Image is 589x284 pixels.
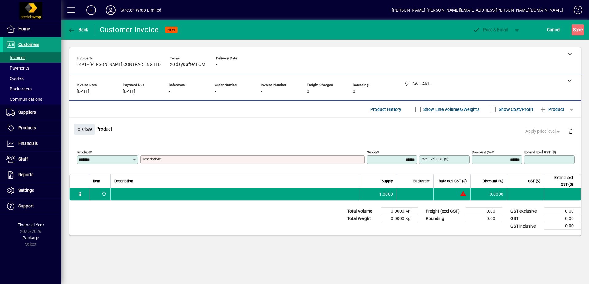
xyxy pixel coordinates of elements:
div: [PERSON_NAME] [PERSON_NAME][EMAIL_ADDRESS][PERSON_NAME][DOMAIN_NAME] [392,5,563,15]
span: Home [18,26,30,31]
div: Product [69,118,581,140]
button: Add [81,5,101,16]
span: Quotes [6,76,24,81]
td: Rounding [423,215,466,222]
span: Cancel [547,25,560,35]
span: - [215,89,216,94]
td: GST inclusive [507,222,544,230]
mat-label: Product [77,150,90,154]
span: Payments [6,66,29,70]
span: Customers [18,42,39,47]
span: Suppliers [18,110,36,115]
button: Post & Email [469,24,511,35]
a: Knowledge Base [569,1,581,21]
span: Support [18,203,34,208]
a: Support [3,199,61,214]
span: Communications [6,97,42,102]
span: Backorders [6,86,32,91]
span: Products [18,125,36,130]
td: GST [507,215,544,222]
button: Apply price level [523,126,564,137]
a: Suppliers [3,105,61,120]
div: Stretch Wrap Limited [121,5,162,15]
span: Financial Year [17,222,44,227]
span: [DATE] [123,89,135,94]
td: GST exclusive [507,208,544,215]
span: Extend excl GST ($) [548,174,573,188]
label: Show Line Volumes/Weights [422,106,479,112]
span: Supply [382,178,393,184]
span: Back [68,27,88,32]
mat-label: Supply [367,150,377,154]
span: 1491 - [PERSON_NAME] CONTRACTING LTD [77,62,161,67]
span: 0 [307,89,309,94]
span: - [169,89,170,94]
span: - [261,89,262,94]
td: 0.0000 [470,188,507,200]
td: Total Volume [344,208,381,215]
mat-label: Description [142,157,160,161]
a: Products [3,120,61,136]
td: 0.0000 Kg [381,215,418,222]
td: 0.00 [466,208,502,215]
span: - [216,62,217,67]
button: Cancel [545,24,562,35]
span: Backorder [413,178,430,184]
span: Staff [18,157,28,161]
button: Back [66,24,90,35]
span: 1.0000 [379,191,393,197]
span: Package [22,235,39,240]
span: ave [573,25,583,35]
span: Reports [18,172,33,177]
span: S [573,27,576,32]
span: Close [76,124,92,134]
span: Apply price level [525,128,561,134]
td: 0.00 [544,215,581,222]
label: Show Cost/Profit [498,106,533,112]
a: Settings [3,183,61,198]
span: Description [114,178,133,184]
td: Total Weight [344,215,381,222]
button: Delete [563,124,578,138]
a: Home [3,21,61,37]
span: Rate excl GST ($) [439,178,467,184]
span: Discount (%) [483,178,503,184]
mat-label: Rate excl GST ($) [421,157,448,161]
span: Financials [18,141,38,146]
span: ost & Email [472,27,508,32]
span: 0 [353,89,355,94]
span: GST ($) [528,178,540,184]
span: Product History [370,104,402,114]
td: 0.00 [466,215,502,222]
mat-label: Discount (%) [472,150,492,154]
button: Save [572,24,584,35]
td: 0.0000 M³ [381,208,418,215]
a: Reports [3,167,61,183]
td: Freight (excl GST) [423,208,466,215]
a: Communications [3,94,61,104]
app-page-header-button: Close [72,126,96,132]
a: Quotes [3,73,61,84]
span: [DATE] [77,89,89,94]
button: Close [74,124,95,135]
span: NEW [167,28,175,32]
td: 0.00 [544,222,581,230]
span: SWL-AKL [100,191,107,198]
td: 0.00 [544,208,581,215]
div: Customer Invoice [100,25,159,35]
span: 20 days after EOM [170,62,205,67]
span: Item [93,178,100,184]
button: Profile [101,5,121,16]
a: Financials [3,136,61,151]
a: Payments [3,63,61,73]
a: Backorders [3,84,61,94]
mat-label: Extend excl GST ($) [524,150,556,154]
button: Product History [368,104,404,115]
span: P [483,27,486,32]
app-page-header-button: Delete [563,128,578,134]
a: Staff [3,152,61,167]
a: Invoices [3,52,61,63]
span: Invoices [6,55,25,60]
span: Settings [18,188,34,193]
app-page-header-button: Back [61,24,95,35]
